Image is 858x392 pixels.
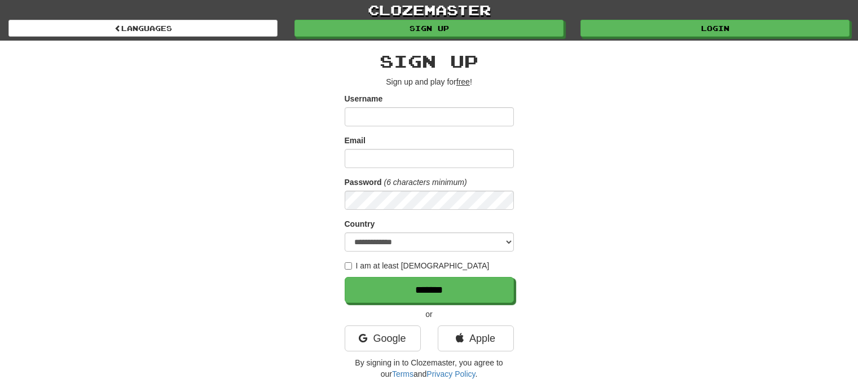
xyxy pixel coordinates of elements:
[345,93,383,104] label: Username
[345,177,382,188] label: Password
[438,325,514,351] a: Apple
[580,20,850,37] a: Login
[392,369,413,378] a: Terms
[345,76,514,87] p: Sign up and play for !
[426,369,475,378] a: Privacy Policy
[345,135,366,146] label: Email
[384,178,467,187] em: (6 characters minimum)
[456,77,470,86] u: free
[8,20,278,37] a: Languages
[345,262,352,270] input: I am at least [DEMOGRAPHIC_DATA]
[345,52,514,71] h2: Sign up
[294,20,564,37] a: Sign up
[345,325,421,351] a: Google
[345,260,490,271] label: I am at least [DEMOGRAPHIC_DATA]
[345,357,514,380] p: By signing in to Clozemaster, you agree to our and .
[345,218,375,230] label: Country
[345,309,514,320] p: or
